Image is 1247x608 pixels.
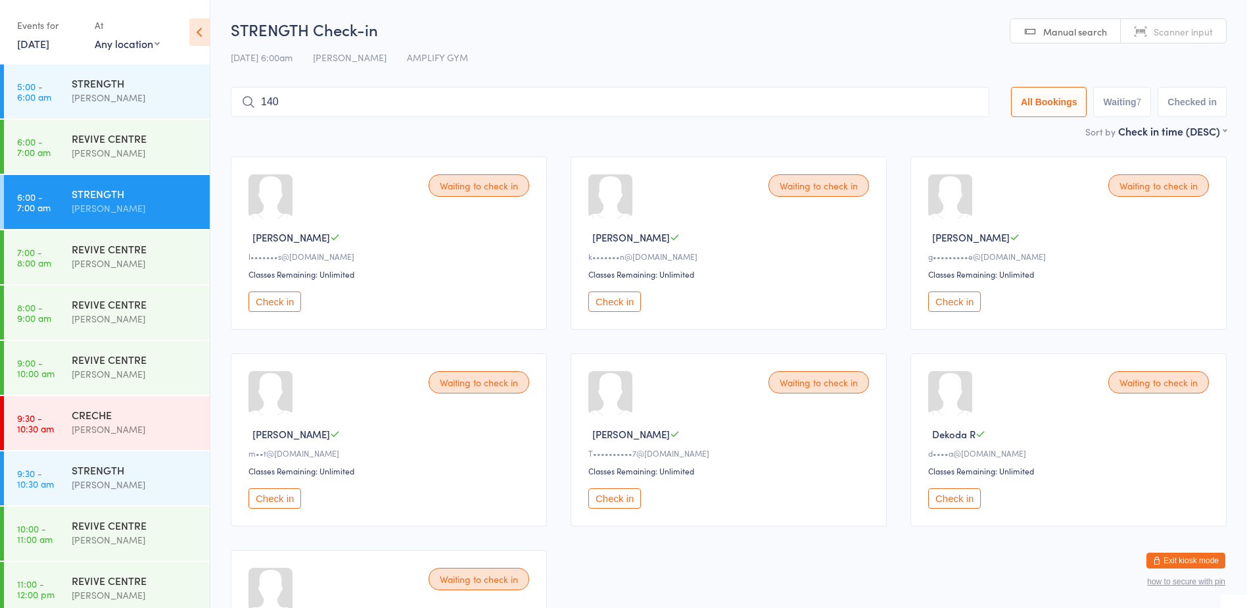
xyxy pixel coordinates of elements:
time: 8:00 - 9:00 am [17,302,51,323]
h2: STRENGTH Check-in [231,18,1227,40]
div: g•••••••••e@[DOMAIN_NAME] [928,251,1213,262]
div: [PERSON_NAME] [72,532,199,547]
div: Classes Remaining: Unlimited [928,465,1213,476]
button: Checked in [1158,87,1227,117]
button: Check in [248,291,301,312]
span: [PERSON_NAME] [932,230,1010,244]
span: [PERSON_NAME] [252,230,330,244]
time: 5:00 - 6:00 am [17,81,51,102]
div: Classes Remaining: Unlimited [248,268,533,280]
div: REVIVE CENTRE [72,518,199,532]
time: 6:00 - 7:00 am [17,191,51,213]
div: STRENGTH [72,186,199,201]
a: 5:00 -6:00 amSTRENGTH[PERSON_NAME] [4,64,210,118]
div: STRENGTH [72,463,199,477]
div: k•••••••n@[DOMAIN_NAME] [588,251,873,262]
div: CRECHE [72,407,199,422]
div: l•••••••s@[DOMAIN_NAME] [248,251,533,262]
button: how to secure with pin [1147,577,1225,586]
div: At [95,14,160,36]
div: Waiting to check in [429,174,529,197]
button: Exit kiosk mode [1146,553,1225,569]
div: Classes Remaining: Unlimited [588,465,873,476]
time: 11:00 - 12:00 pm [17,578,55,599]
div: [PERSON_NAME] [72,477,199,492]
button: Check in [928,291,981,312]
div: STRENGTH [72,76,199,90]
div: [PERSON_NAME] [72,367,199,382]
a: 9:00 -10:00 amREVIVE CENTRE[PERSON_NAME] [4,341,210,395]
div: T••••••••••7@[DOMAIN_NAME] [588,447,873,459]
div: Classes Remaining: Unlimited [588,268,873,280]
a: 9:30 -10:30 amCRECHE[PERSON_NAME] [4,396,210,450]
span: AMPLIFY GYM [407,51,468,64]
time: 6:00 - 7:00 am [17,136,51,157]
span: [DATE] 6:00am [231,51,293,64]
div: [PERSON_NAME] [72,311,199,326]
div: Waiting to check in [429,568,529,590]
button: All Bookings [1011,87,1087,117]
div: REVIVE CENTRE [72,241,199,256]
span: [PERSON_NAME] [252,427,330,441]
span: Dekoda R [932,427,976,441]
div: REVIVE CENTRE [72,352,199,367]
div: 7 [1137,97,1142,107]
div: REVIVE CENTRE [72,297,199,311]
div: [PERSON_NAME] [72,201,199,216]
time: 9:30 - 10:30 am [17,413,54,434]
a: 7:00 -8:00 amREVIVE CENTRE[PERSON_NAME] [4,230,210,284]
div: d••••a@[DOMAIN_NAME] [928,447,1213,459]
input: Search [231,87,989,117]
span: [PERSON_NAME] [313,51,387,64]
span: Manual search [1043,25,1107,38]
a: 6:00 -7:00 amSTRENGTH[PERSON_NAME] [4,175,210,229]
div: [PERSON_NAME] [72,145,199,161]
time: 10:00 - 11:00 am [17,523,53,544]
div: [PERSON_NAME] [72,422,199,437]
label: Sort by [1085,125,1116,138]
div: Waiting to check in [1108,371,1209,393]
div: Waiting to check in [768,174,869,197]
button: Check in [928,488,981,509]
a: 8:00 -9:00 amREVIVE CENTRE[PERSON_NAME] [4,286,210,340]
div: [PERSON_NAME] [72,256,199,271]
div: REVIVE CENTRE [72,131,199,145]
div: m••t@[DOMAIN_NAME] [248,447,533,459]
button: Check in [588,488,641,509]
div: Any location [95,36,160,51]
button: Check in [248,488,301,509]
div: Waiting to check in [1108,174,1209,197]
time: 9:30 - 10:30 am [17,468,54,489]
div: Waiting to check in [768,371,869,393]
div: [PERSON_NAME] [72,90,199,105]
time: 7:00 - 8:00 am [17,247,51,268]
div: Check in time (DESC) [1118,124,1227,138]
a: 10:00 -11:00 amREVIVE CENTRE[PERSON_NAME] [4,507,210,561]
time: 9:00 - 10:00 am [17,357,55,378]
div: Classes Remaining: Unlimited [248,465,533,476]
button: Check in [588,291,641,312]
a: 9:30 -10:30 amSTRENGTH[PERSON_NAME] [4,451,210,505]
a: [DATE] [17,36,49,51]
div: REVIVE CENTRE [72,573,199,588]
div: Events for [17,14,82,36]
a: 6:00 -7:00 amREVIVE CENTRE[PERSON_NAME] [4,120,210,174]
div: Waiting to check in [429,371,529,393]
span: [PERSON_NAME] [592,427,670,441]
span: [PERSON_NAME] [592,230,670,244]
button: Waiting7 [1093,87,1151,117]
div: [PERSON_NAME] [72,588,199,603]
div: Classes Remaining: Unlimited [928,268,1213,280]
span: Scanner input [1154,25,1213,38]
